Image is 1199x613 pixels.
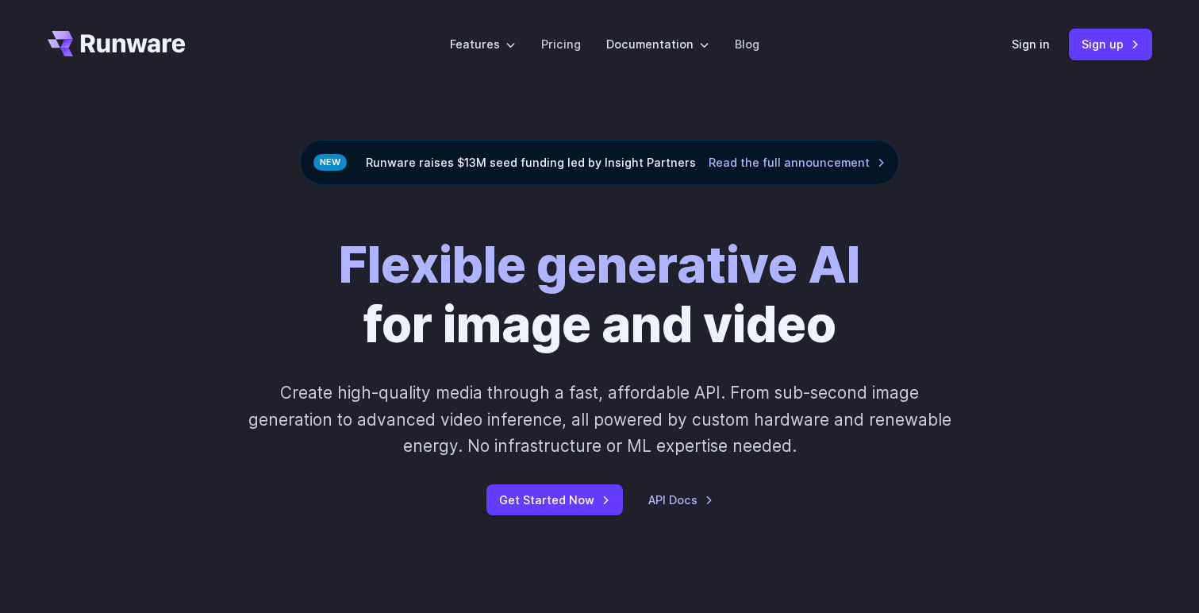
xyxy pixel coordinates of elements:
[48,31,186,56] a: Go to /
[735,35,759,53] a: Blog
[450,35,516,53] label: Features
[1012,35,1050,53] a: Sign in
[1069,29,1152,60] a: Sign up
[486,484,623,515] a: Get Started Now
[648,491,713,509] a: API Docs
[339,235,860,295] strong: Flexible generative AI
[246,380,953,459] p: Create high-quality media through a fast, affordable API. From sub-second image generation to adv...
[339,236,860,354] h1: for image and video
[300,140,899,185] div: Runware raises $13M seed funding led by Insight Partners
[541,35,581,53] a: Pricing
[606,35,709,53] label: Documentation
[709,153,886,172] a: Read the full announcement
